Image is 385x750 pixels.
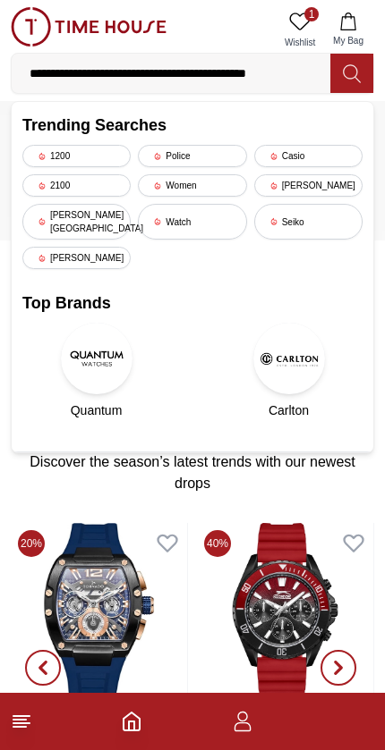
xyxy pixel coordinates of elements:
[326,34,371,47] span: My Bag
[254,174,363,197] div: [PERSON_NAME]
[254,145,363,167] div: Casio
[22,323,170,419] a: QuantumQuantum
[197,523,373,702] img: Slazenger Men Multi Function Red Dial Watch -SL.9.2274.2.07
[278,36,322,49] span: Wishlist
[121,711,142,732] a: Home
[322,7,374,53] button: My Bag
[138,145,246,167] div: Police
[22,174,131,197] div: 2100
[253,323,325,394] img: Carlton
[11,7,167,46] img: ...
[278,7,322,53] a: 1Wishlist
[22,291,363,316] h2: Top Brands
[254,204,363,240] div: Seiko
[22,145,131,167] div: 1200
[71,401,123,419] span: Quantum
[22,204,131,240] div: [PERSON_NAME][GEOGRAPHIC_DATA]
[138,174,246,197] div: Women
[215,323,363,419] a: CarltonCarlton
[138,204,246,240] div: Watch
[25,451,360,494] p: Discover the season’s latest trends with our newest drops
[204,530,231,557] span: 40%
[22,113,363,138] h2: Trending Searches
[11,523,187,702] img: Tornado Xenith Multifuction Men's Blue Dial Multi Function Watch - T23105-BSNNK
[269,401,309,419] span: Carlton
[61,323,133,394] img: Quantum
[22,247,131,269] div: [PERSON_NAME]
[304,7,319,21] span: 1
